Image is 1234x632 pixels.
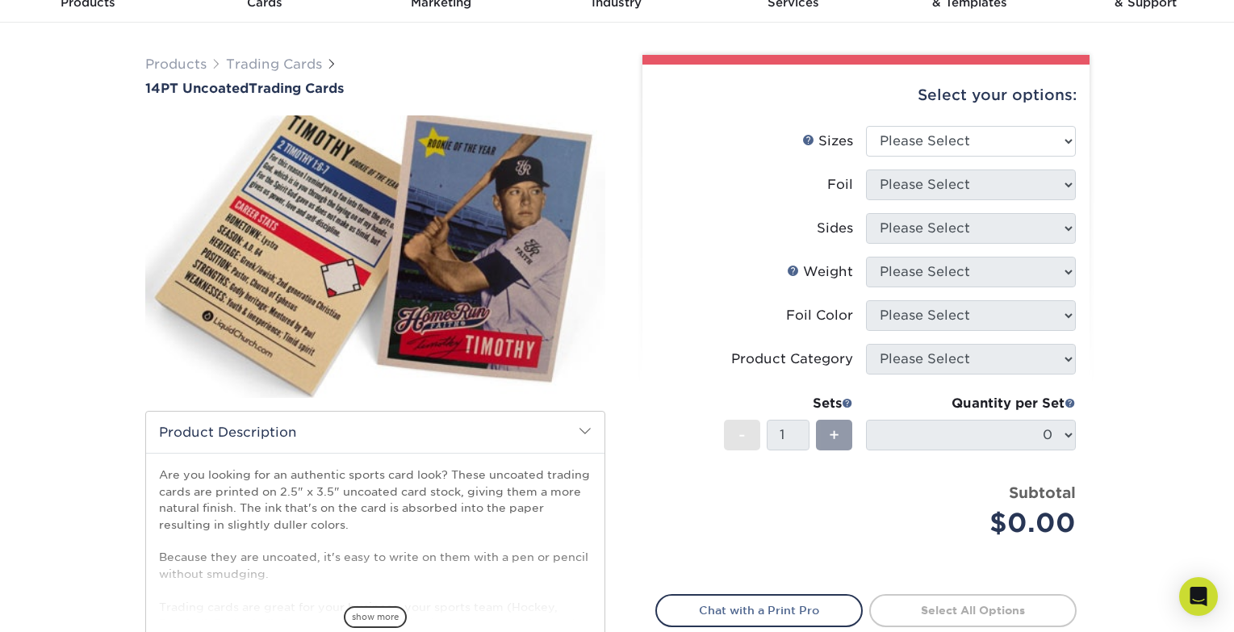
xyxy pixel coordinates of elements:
[869,594,1077,626] a: Select All Options
[145,81,605,96] h1: Trading Cards
[738,423,746,447] span: -
[145,81,249,96] span: 14PT Uncoated
[145,98,605,416] img: 14PT Uncoated 01
[866,394,1076,413] div: Quantity per Set
[827,175,853,195] div: Foil
[146,412,604,453] h2: Product Description
[787,262,853,282] div: Weight
[817,219,853,238] div: Sides
[655,65,1077,126] div: Select your options:
[344,606,407,628] span: show more
[226,57,322,72] a: Trading Cards
[829,423,839,447] span: +
[1179,577,1218,616] div: Open Intercom Messenger
[145,81,605,96] a: 14PT UncoatedTrading Cards
[655,594,863,626] a: Chat with a Print Pro
[4,583,137,626] iframe: Google Customer Reviews
[1009,483,1076,501] strong: Subtotal
[724,394,853,413] div: Sets
[878,504,1076,542] div: $0.00
[802,132,853,151] div: Sizes
[731,349,853,369] div: Product Category
[786,306,853,325] div: Foil Color
[145,57,207,72] a: Products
